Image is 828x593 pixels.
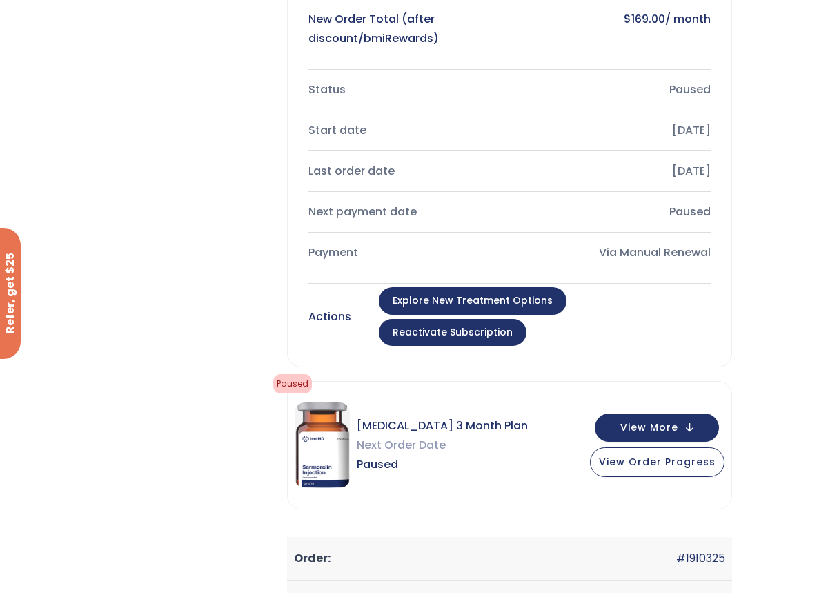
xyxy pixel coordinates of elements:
button: View Order Progress [590,447,724,477]
div: Payment [308,243,502,262]
span: [MEDICAL_DATA] 3 Month Plan [357,416,528,436]
span: Next Order Date [357,436,528,455]
div: Via Manual Renewal [517,243,711,262]
div: Paused [517,202,711,222]
span: Paused [273,374,312,393]
span: View More [620,423,678,432]
a: Reactivate Subscription [379,319,526,347]
div: / month [517,10,711,48]
div: Next payment date [308,202,502,222]
div: Last order date [308,162,502,181]
div: Paused [517,80,711,99]
bdi: 169.00 [624,11,665,27]
button: View More [595,414,719,442]
span: View Order Progress [599,455,716,469]
span: Paused [357,455,528,474]
div: [DATE] [517,121,711,140]
div: [DATE] [517,162,711,181]
div: New Order Total (after discount/bmiRewards) [308,10,502,48]
img: Sermorelin 3 Month Plan [295,402,350,488]
div: Actions [308,307,351,327]
a: #1910325 [676,550,725,566]
a: Explore New Treatment Options [379,287,566,315]
div: Status [308,80,502,99]
div: Start date [308,121,502,140]
span: $ [624,11,631,27]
